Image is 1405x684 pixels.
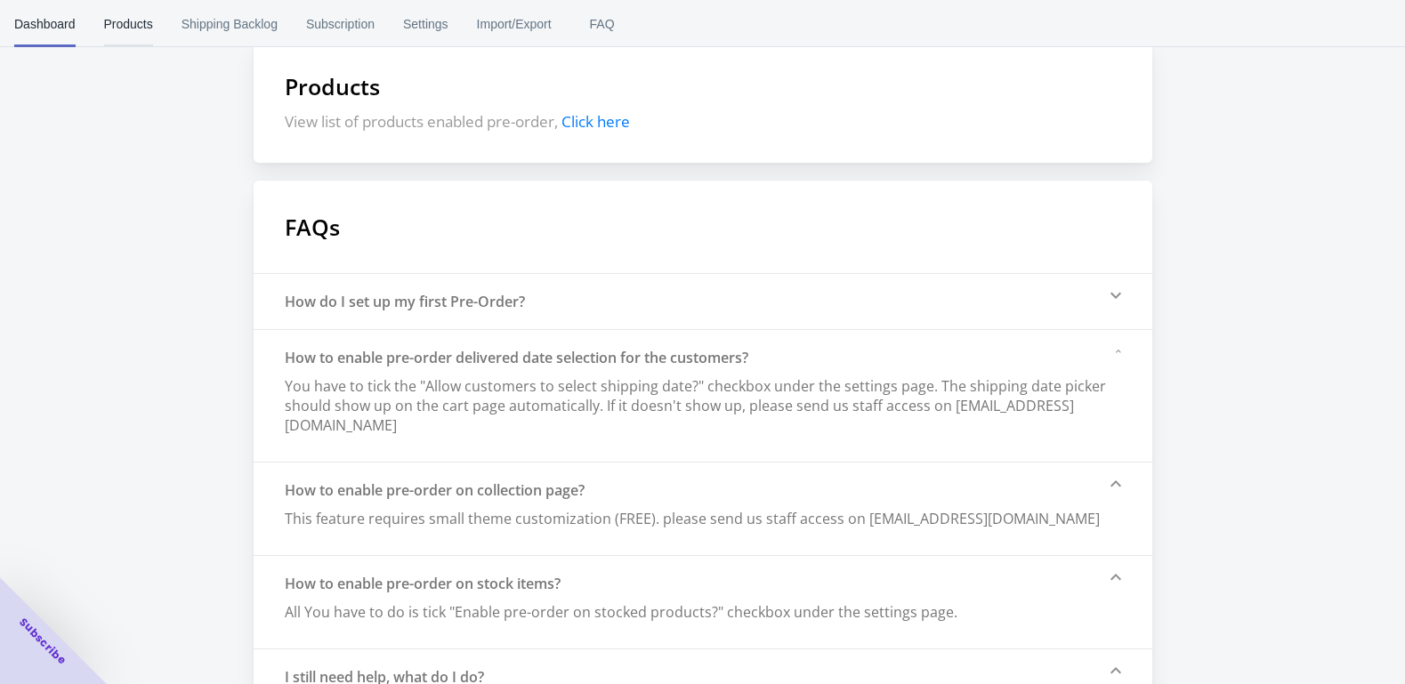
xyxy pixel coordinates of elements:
span: Subscribe [16,615,69,668]
span: Subscription [306,1,375,47]
span: This feature requires small theme customization (FREE). please send us staff access on [EMAIL_ADD... [285,509,1100,528]
span: Products [104,1,153,47]
span: Shipping Backlog [182,1,278,47]
span: Dashboard [14,1,76,47]
span: You have to tick the "Allow customers to select shipping date?" checkbox under the settings page.... [285,376,1106,435]
span: Import/Export [477,1,552,47]
h1: Products [285,71,1121,101]
span: All You have to do is tick "Enable pre-order on stocked products?" checkbox under the settings page. [285,602,957,622]
span: FAQ [580,1,625,47]
div: How to enable pre-order delivered date selection for the customers? [285,348,1116,444]
span: Settings [403,1,448,47]
div: How to enable pre-order on stock items? [285,574,957,631]
span: Click here [561,111,630,132]
div: How do I set up my first Pre-Order? [285,292,525,311]
div: How to enable pre-order on collection page? [285,480,1100,537]
h1: FAQs [254,181,1152,273]
p: View list of products enabled pre-order, [285,111,1121,132]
